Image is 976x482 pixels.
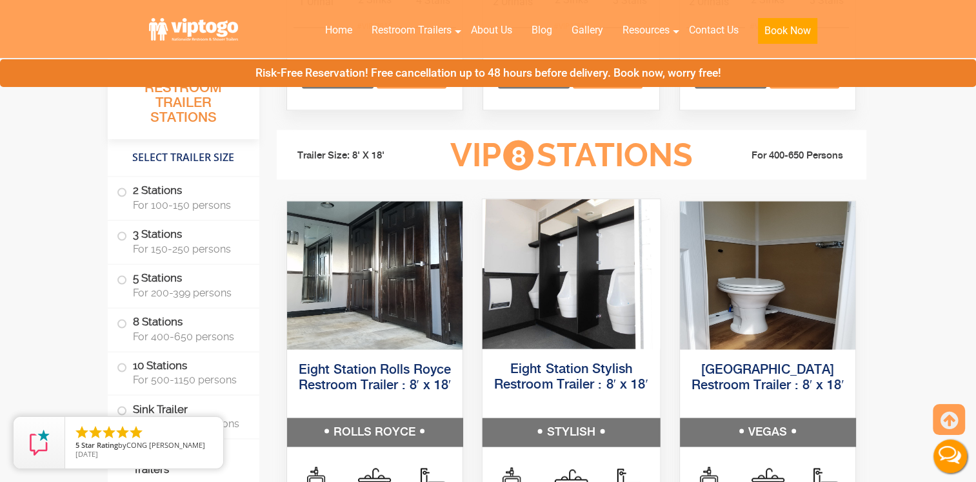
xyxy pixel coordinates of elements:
a: Restroom Trailers [362,16,461,44]
button: Book Now [758,18,817,44]
span: For 500-1150 persons [133,373,244,385]
label: 2 Stations [117,177,250,217]
span: Star Rating [81,440,118,450]
span: For 400-650 persons [133,330,244,342]
li:  [115,425,130,440]
span: CONG [PERSON_NAME] [126,440,205,450]
h3: VIP Stations [430,137,712,173]
span: For 150-250 persons [133,242,244,255]
a: Contact Us [679,16,748,44]
h3: All Portable Restroom Trailer Stations [108,61,259,139]
label: 10 Stations [117,352,250,392]
span: 5 [75,440,79,450]
li:  [101,425,117,440]
span: For 200-399 persons [133,286,244,298]
label: 8 Stations [117,308,250,348]
h5: VEGAS [680,418,856,446]
a: Blog [522,16,562,44]
span: [DATE] [75,449,98,459]
label: Sink Trailer [117,395,250,435]
a: Resources [613,16,679,44]
span: by [75,441,213,450]
li:  [74,425,90,440]
h5: STYLISH [483,418,660,446]
li: Trailer Size: 8' X 18' [286,136,430,175]
label: 3 Stations [117,220,250,260]
a: Eight Station Rolls Royce Restroom Trailer : 8′ x 18′ [298,363,451,392]
a: Gallery [562,16,613,44]
li:  [128,425,144,440]
li:  [88,425,103,440]
img: An image of 8 station shower outside view [483,198,660,348]
h4: Select Trailer Size [108,145,259,169]
img: Review Rating [26,430,52,456]
h5: ROLLS ROYCE [287,418,463,446]
a: [GEOGRAPHIC_DATA] Restroom Trailer : 8′ x 18′ [692,363,844,392]
span: 8 [503,140,533,170]
a: Home [315,16,362,44]
label: 5 Stations [117,264,250,304]
img: An image of 8 station shower outside view [287,201,463,349]
a: About Us [461,16,522,44]
span: For 100-150 persons [133,198,244,211]
img: An image of 8 station shower outside view [680,201,856,349]
a: Book Now [748,16,827,52]
li: For 400-650 Persons [713,148,857,163]
button: Live Chat [924,430,976,482]
a: Eight Station Stylish Restroom Trailer : 8′ x 18′ [494,362,648,391]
